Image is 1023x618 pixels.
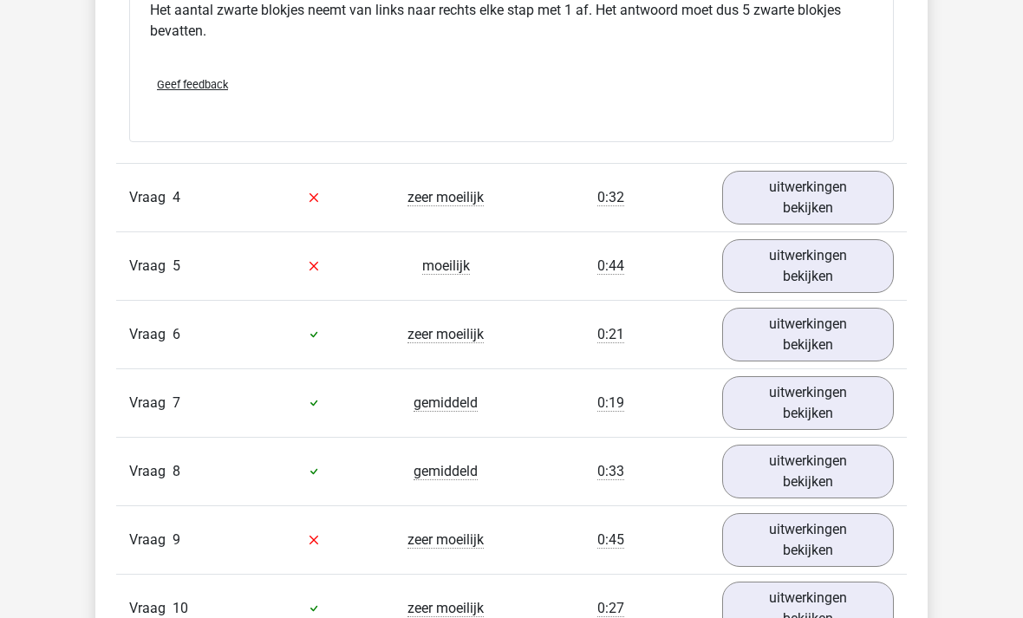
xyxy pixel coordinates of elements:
[173,327,180,343] span: 6
[129,188,173,209] span: Vraag
[129,257,173,277] span: Vraag
[722,240,894,294] a: uitwerkingen bekijken
[407,532,484,550] span: zeer moeilijk
[129,530,173,551] span: Vraag
[173,464,180,480] span: 8
[407,327,484,344] span: zeer moeilijk
[597,601,624,618] span: 0:27
[129,394,173,414] span: Vraag
[597,190,624,207] span: 0:32
[422,258,470,276] span: moeilijk
[173,395,180,412] span: 7
[722,309,894,362] a: uitwerkingen bekijken
[173,190,180,206] span: 4
[173,532,180,549] span: 9
[173,258,180,275] span: 5
[597,327,624,344] span: 0:21
[722,514,894,568] a: uitwerkingen bekijken
[129,325,173,346] span: Vraag
[407,190,484,207] span: zeer moeilijk
[129,462,173,483] span: Vraag
[150,1,873,42] p: Het aantal zwarte blokjes neemt van links naar rechts elke stap met 1 af. Het antwoord moet dus 5...
[407,601,484,618] span: zeer moeilijk
[597,464,624,481] span: 0:33
[722,446,894,499] a: uitwerkingen bekijken
[157,79,228,92] span: Geef feedback
[597,532,624,550] span: 0:45
[722,377,894,431] a: uitwerkingen bekijken
[597,258,624,276] span: 0:44
[414,395,478,413] span: gemiddeld
[722,172,894,225] a: uitwerkingen bekijken
[414,464,478,481] span: gemiddeld
[173,601,188,617] span: 10
[597,395,624,413] span: 0:19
